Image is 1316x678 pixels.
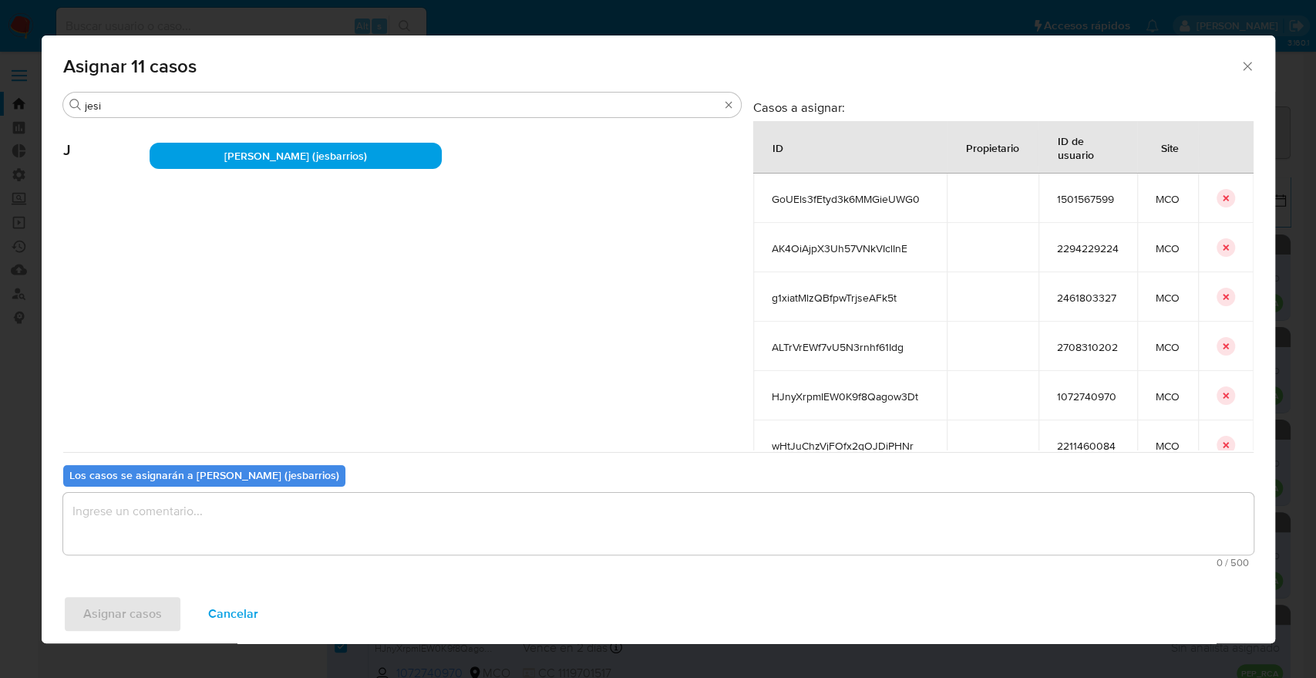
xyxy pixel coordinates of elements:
span: ALTrVrEWf7vU5N3rnhf61Idg [772,340,928,354]
span: AK4OiAjpX3Uh57VNkVIclInE [772,241,928,255]
span: MCO [1156,439,1180,453]
span: 2461803327 [1057,291,1119,305]
span: 2708310202 [1057,340,1119,354]
span: 1501567599 [1057,192,1119,206]
span: GoUEls3fEtyd3k6MMGieUWG0 [772,192,928,206]
button: icon-button [1217,238,1235,257]
span: MCO [1156,291,1180,305]
button: icon-button [1217,189,1235,207]
button: icon-button [1217,436,1235,454]
span: J [63,118,150,160]
span: MCO [1156,340,1180,354]
button: Borrar [722,99,735,111]
span: 1072740970 [1057,390,1119,403]
span: HJnyXrpmIEW0K9f8Qagow3Dt [772,390,928,403]
button: icon-button [1217,386,1235,405]
b: Los casos se asignarán a [PERSON_NAME] (jesbarrios) [69,467,339,483]
div: ID [754,129,802,166]
button: Buscar [69,99,82,111]
span: MCO [1156,390,1180,403]
h3: Casos a asignar: [753,100,1254,115]
span: Asignar 11 casos [63,57,1240,76]
div: Site [1143,129,1197,166]
button: Cerrar ventana [1240,59,1254,73]
span: 2294229224 [1057,241,1119,255]
button: icon-button [1217,337,1235,356]
input: Buscar analista [85,99,719,113]
button: icon-button [1217,288,1235,306]
button: Cancelar [188,595,278,632]
span: Máximo 500 caracteres [68,558,1249,568]
span: MCO [1156,192,1180,206]
span: MCO [1156,241,1180,255]
div: ID de usuario [1039,122,1136,173]
div: Propietario [947,129,1038,166]
span: 2211460084 [1057,439,1119,453]
span: [PERSON_NAME] (jesbarrios) [224,148,367,164]
span: g1xiatMlzQBfpwTrjseAFk5t [772,291,928,305]
div: assign-modal [42,35,1275,643]
span: wHtJuChzVjFOfx2qOJDiPHNr [772,439,928,453]
div: [PERSON_NAME] (jesbarrios) [150,143,443,169]
span: Cancelar [208,597,258,631]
